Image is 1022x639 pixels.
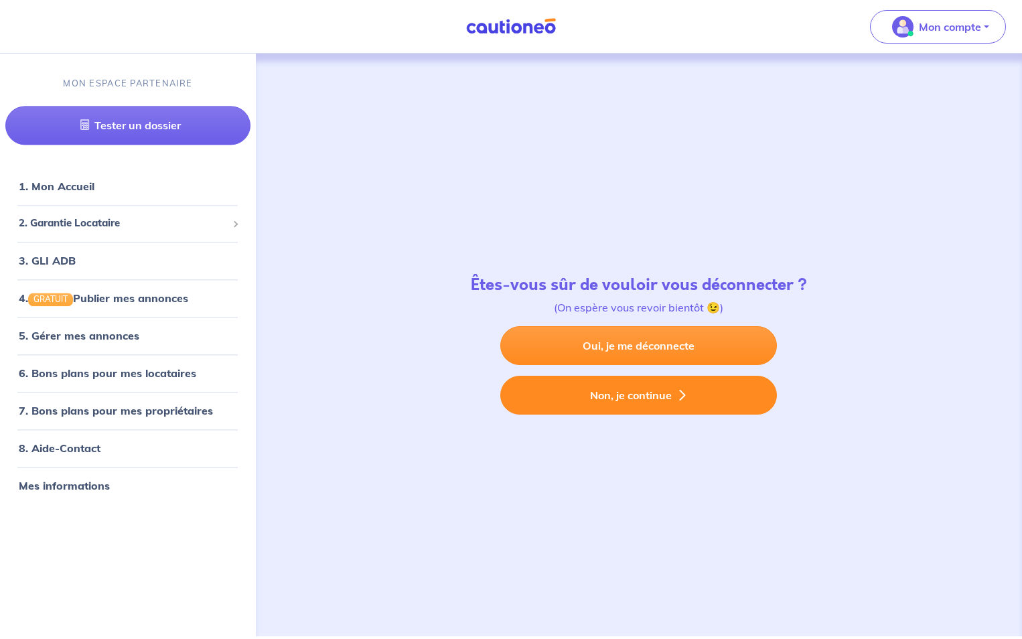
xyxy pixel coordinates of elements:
[5,173,250,200] div: 1. Mon Accueil
[5,322,250,349] div: 5. Gérer mes annonces
[471,299,807,315] p: (On espère vous revoir bientôt 😉)
[19,216,227,232] span: 2. Garantie Locataire
[919,19,981,35] p: Mon compte
[5,472,250,499] div: Mes informations
[471,275,807,295] h4: Êtes-vous sûr de vouloir vous déconnecter ?
[19,254,76,267] a: 3. GLI ADB
[5,285,250,311] div: 4.GRATUITPublier mes annonces
[870,10,1006,44] button: illu_account_valid_menu.svgMon compte
[19,180,94,194] a: 1. Mon Accueil
[5,397,250,424] div: 7. Bons plans pour mes propriétaires
[19,441,100,455] a: 8. Aide-Contact
[19,329,139,342] a: 5. Gérer mes annonces
[5,211,250,237] div: 2. Garantie Locataire
[19,479,110,492] a: Mes informations
[19,404,213,417] a: 7. Bons plans pour mes propriétaires
[5,106,250,145] a: Tester un dossier
[5,247,250,274] div: 3. GLI ADB
[500,326,777,365] a: Oui, je me déconnecte
[500,376,777,415] button: Non, je continue
[5,360,250,386] div: 6. Bons plans pour mes locataires
[461,18,561,35] img: Cautioneo
[5,435,250,461] div: 8. Aide-Contact
[19,291,188,305] a: 4.GRATUITPublier mes annonces
[19,366,196,380] a: 6. Bons plans pour mes locataires
[892,16,914,38] img: illu_account_valid_menu.svg
[63,77,192,90] p: MON ESPACE PARTENAIRE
